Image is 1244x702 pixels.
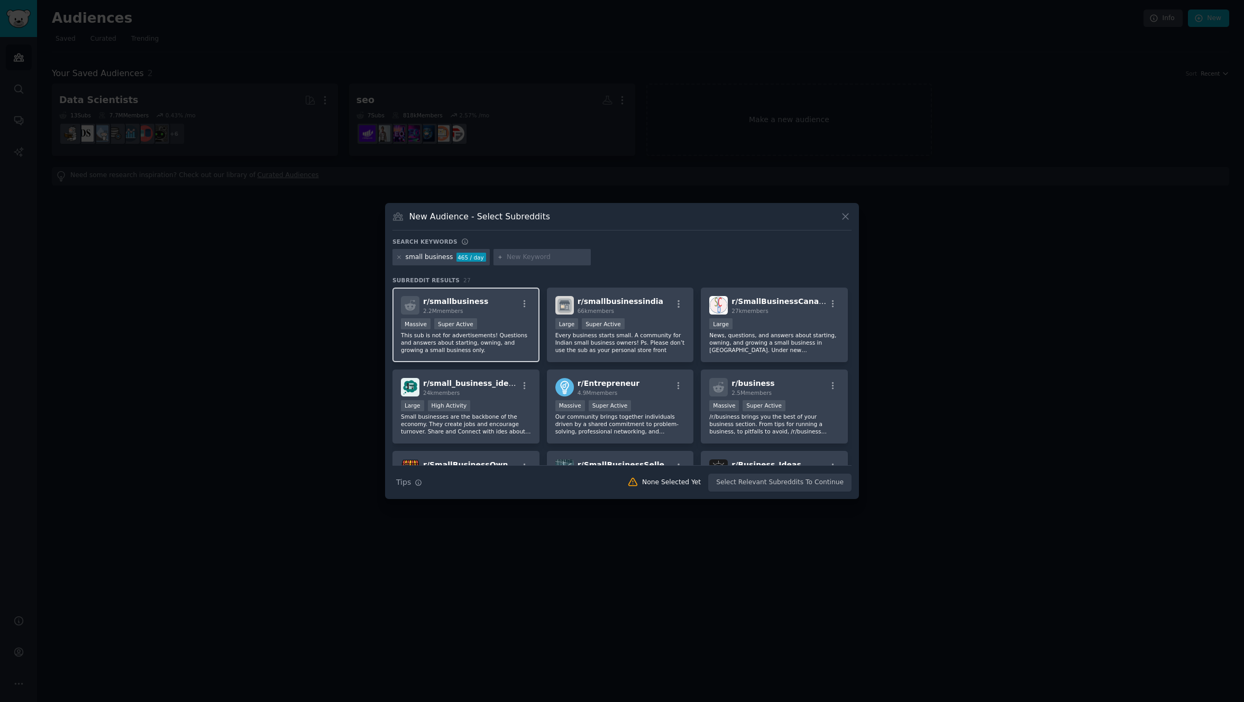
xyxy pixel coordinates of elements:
span: Tips [396,477,411,488]
div: Massive [709,400,739,411]
span: r/ SmallBusinessSellers [578,460,673,469]
span: 24k members [423,390,460,396]
p: Our community brings together individuals driven by a shared commitment to problem-solving, profe... [555,413,685,435]
div: Massive [401,318,431,329]
p: This sub is not for advertisements! Questions and answers about starting, owning, and growing a s... [401,331,531,354]
img: Entrepreneur [555,378,574,396]
img: SmallBusinessOwners [401,459,419,478]
span: r/ smallbusiness [423,297,488,306]
div: Super Active [582,318,625,329]
div: 465 / day [456,253,486,262]
span: 66k members [578,308,614,314]
span: r/ SmallBusinessOwners [423,460,521,469]
span: 27 [463,277,471,283]
p: Every business starts small. A community for Indian small business owners! Ps. Please don’t use t... [555,331,685,354]
span: 27k members [731,308,768,314]
span: r/ business [731,379,774,387]
div: Super Active [589,400,632,411]
span: r/ small_business_ideas [423,379,518,387]
span: r/ Business_Ideas [731,460,801,469]
div: High Activity [428,400,471,411]
img: SmallBusinessSellers [555,459,574,478]
div: Massive [555,400,585,411]
div: small business [406,253,453,262]
img: smallbusinessindia [555,296,574,315]
div: Large [401,400,424,411]
p: News, questions, and answers about starting, owning, and growing a small business in [GEOGRAPHIC_... [709,331,839,354]
div: Large [709,318,733,329]
span: Subreddit Results [392,276,460,284]
img: Business_Ideas [709,459,728,478]
span: 2.2M members [423,308,463,314]
button: Tips [392,473,426,492]
p: /r/business brings you the best of your business section. From tips for running a business, to pi... [709,413,839,435]
span: 2.5M members [731,390,772,396]
h3: New Audience - Select Subreddits [409,211,550,222]
p: Small businesses are the backbone of the economy. They create jobs and encourage turnover. Share ... [401,413,531,435]
h3: Search keywords [392,238,458,245]
div: Super Active [743,400,785,411]
img: small_business_ideas [401,378,419,396]
span: r/ SmallBusinessCanada [731,297,829,306]
div: Super Active [434,318,477,329]
span: 4.9M members [578,390,618,396]
img: SmallBusinessCanada [709,296,728,315]
div: Large [555,318,579,329]
span: r/ Entrepreneur [578,379,639,387]
div: None Selected Yet [642,478,701,487]
span: r/ smallbusinessindia [578,297,663,306]
input: New Keyword [507,253,587,262]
